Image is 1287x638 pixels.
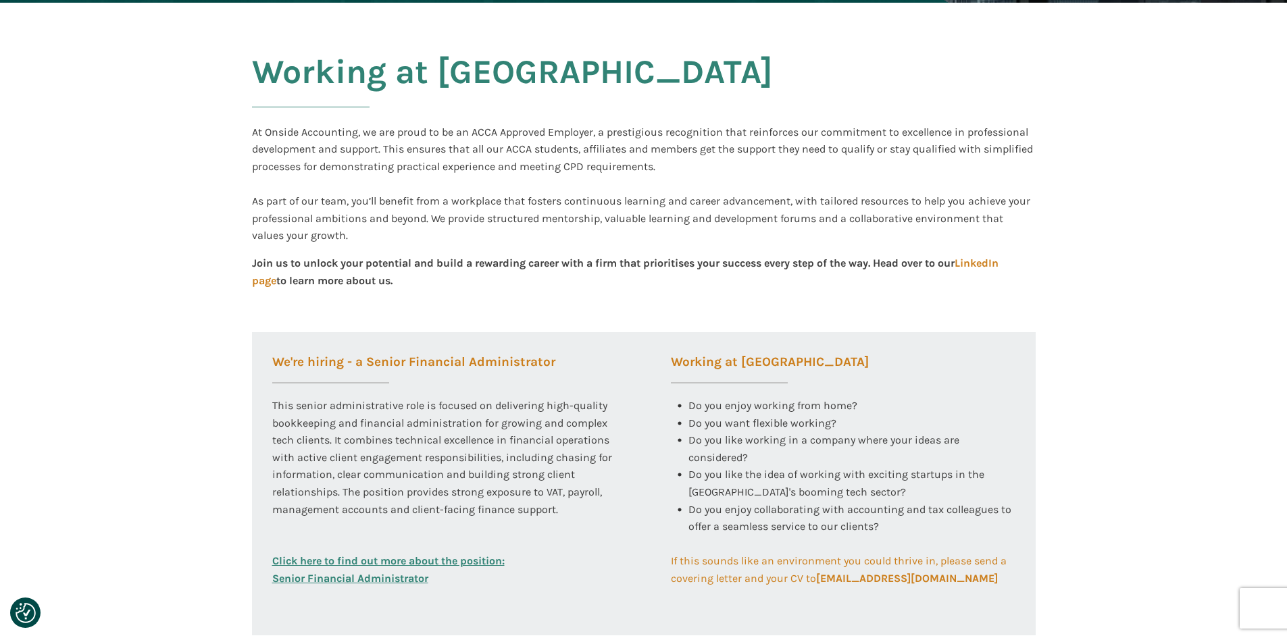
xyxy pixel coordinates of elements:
[688,399,857,412] span: Do you enjoy working from home?
[671,554,1009,585] span: If this sounds like an environment you could thrive in, please send a covering letter and your CV to
[688,503,1014,533] span: Do you enjoy collaborating with accounting and tax colleagues to offer a seamless service to our ...
[688,417,836,429] span: Do you want flexible working?
[688,468,987,498] span: Do you like the idea of working with exciting startups in the [GEOGRAPHIC_DATA]'s booming tech se...
[252,124,1036,244] div: At Onside Accounting, we are proud to be an ACCA Approved Employer, a prestigious recognition tha...
[252,257,999,287] a: LinkedIn page
[671,552,1015,587] a: If this sounds like an environment you could thrive in, please send a covering letter and your CV...
[272,397,617,552] div: This senior administrative role is focused on delivering high-quality bookkeeping and financial a...
[16,603,36,623] img: Revisit consent button
[688,433,962,464] span: Do you like working in a company where your ideas are considered?
[671,356,869,383] h3: Working at [GEOGRAPHIC_DATA]
[272,552,505,587] a: Click here to find out more about the position:Senior Financial Administrator
[252,255,1036,305] div: Join us to unlock your potential and build a rewarding career with a firm that prioritises your s...
[16,603,36,623] button: Consent Preferences
[252,53,773,124] h2: Working at [GEOGRAPHIC_DATA]
[816,572,998,585] b: [EMAIL_ADDRESS][DOMAIN_NAME]
[272,356,555,383] h3: We're hiring - a Senior Financial Administrator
